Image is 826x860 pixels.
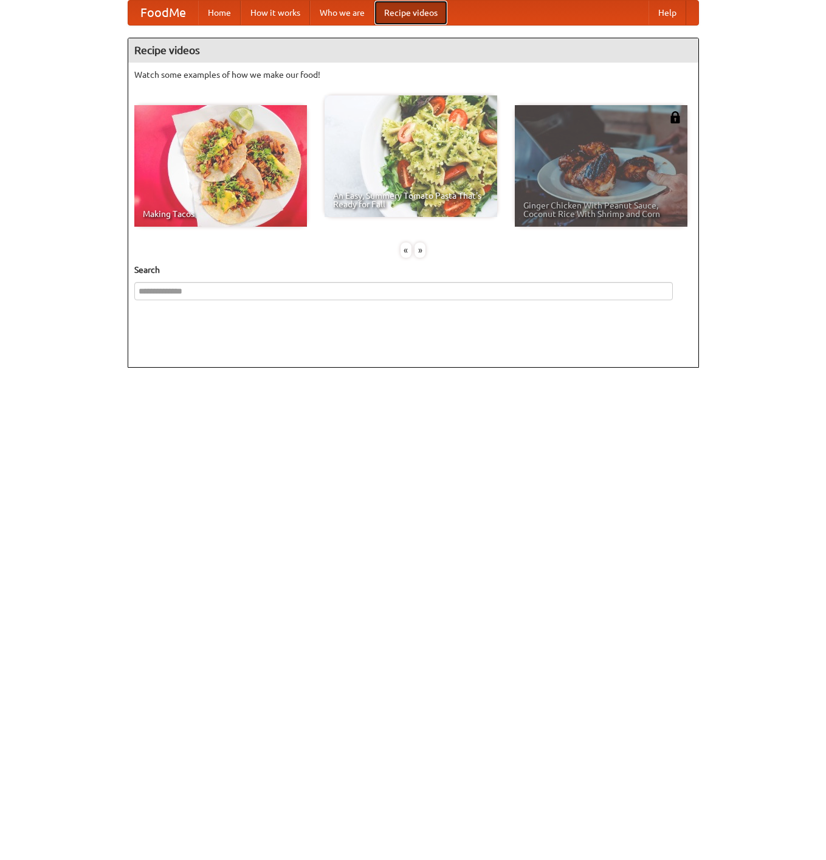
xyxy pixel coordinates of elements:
a: Help [649,1,686,25]
a: Who we are [310,1,374,25]
span: An Easy, Summery Tomato Pasta That's Ready for Fall [333,191,489,208]
h4: Recipe videos [128,38,698,63]
a: How it works [241,1,310,25]
a: FoodMe [128,1,198,25]
a: An Easy, Summery Tomato Pasta That's Ready for Fall [325,95,497,217]
h5: Search [134,264,692,276]
span: Making Tacos [143,210,298,218]
a: Making Tacos [134,105,307,227]
div: » [415,243,425,258]
img: 483408.png [669,111,681,123]
a: Home [198,1,241,25]
a: Recipe videos [374,1,447,25]
p: Watch some examples of how we make our food! [134,69,692,81]
div: « [401,243,411,258]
